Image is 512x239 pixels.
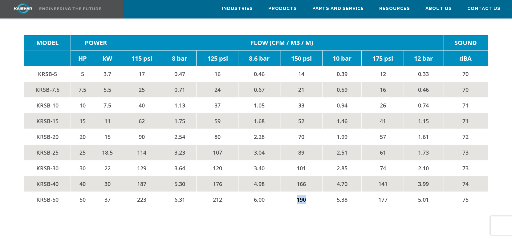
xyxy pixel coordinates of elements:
[163,51,197,67] td: 8 bar
[404,82,443,98] td: 0.46
[71,192,94,208] td: 50
[94,66,121,82] td: 3.7
[238,176,280,192] td: 4.98
[71,98,94,113] td: 10
[163,66,197,82] td: 0.47
[121,192,163,208] td: 223
[238,113,280,129] td: 1.68
[312,0,364,17] a: Parts and Service
[71,82,94,98] td: 7.5
[94,176,121,192] td: 30
[443,82,488,98] td: 70
[197,129,238,145] td: 80
[280,82,323,98] td: 21
[94,145,121,160] td: 18.5
[238,160,280,176] td: 3.40
[238,145,280,160] td: 3.04
[323,98,362,113] td: 0.94
[280,160,323,176] td: 101
[323,113,362,129] td: 1.46
[280,113,323,129] td: 52
[467,5,501,12] span: Contact Us
[222,5,253,12] span: Industries
[443,35,488,51] td: SOUND
[24,129,71,145] td: KRSB-20
[24,160,71,176] td: KRSB-30
[268,0,297,17] a: Products
[323,192,362,208] td: 5.38
[238,66,280,82] td: 0.46
[312,5,364,12] span: Parts and Service
[362,145,404,160] td: 61
[362,192,404,208] td: 177
[121,113,163,129] td: 62
[280,145,323,160] td: 89
[24,113,71,129] td: KRSB-15
[121,145,163,160] td: 114
[197,82,238,98] td: 24
[443,176,488,192] td: 74
[404,129,443,145] td: 1.61
[238,82,280,98] td: 0.67
[71,51,94,67] td: HP
[238,51,280,67] td: 8.6 bar
[425,0,452,17] a: About Us
[24,192,71,208] td: KRSB-50
[71,145,94,160] td: 25
[379,5,410,12] span: Resources
[24,82,71,98] td: KRSB-7.5
[238,129,280,145] td: 2.28
[39,7,101,10] img: Engineering the future
[323,82,362,98] td: 0.59
[443,145,488,160] td: 73
[163,192,197,208] td: 6.31
[379,0,410,17] a: Resources
[163,82,197,98] td: 0.71
[94,51,121,67] td: kW
[362,113,404,129] td: 41
[71,176,94,192] td: 40
[323,176,362,192] td: 4.70
[24,176,71,192] td: KRSB-40
[323,160,362,176] td: 2.85
[323,129,362,145] td: 1.99
[280,98,323,113] td: 33
[404,192,443,208] td: 5.01
[404,160,443,176] td: 2.10
[443,51,488,67] td: dBA
[425,5,452,12] span: About Us
[197,192,238,208] td: 212
[280,51,323,67] td: 150 psi
[121,82,163,98] td: 25
[71,66,94,82] td: 5
[404,51,443,67] td: 12 bar
[163,145,197,160] td: 3.23
[362,51,404,67] td: 175 psi
[404,176,443,192] td: 3.99
[197,176,238,192] td: 176
[163,113,197,129] td: 1.75
[121,51,163,67] td: 115 psi
[121,35,443,51] td: FLOW (CFM / M3 / M)
[268,5,297,12] span: Products
[443,192,488,208] td: 75
[467,0,501,17] a: Contact Us
[443,98,488,113] td: 71
[362,98,404,113] td: 26
[24,66,71,82] td: KRSB-5
[280,192,323,208] td: 190
[238,98,280,113] td: 1.05
[94,98,121,113] td: 7.5
[222,0,253,17] a: Industries
[94,113,121,129] td: 11
[197,66,238,82] td: 16
[121,66,163,82] td: 17
[121,129,163,145] td: 90
[24,98,71,113] td: KRSB-10
[197,160,238,176] td: 120
[121,176,163,192] td: 187
[362,66,404,82] td: 12
[94,82,121,98] td: 5.5
[71,129,94,145] td: 20
[163,160,197,176] td: 3.64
